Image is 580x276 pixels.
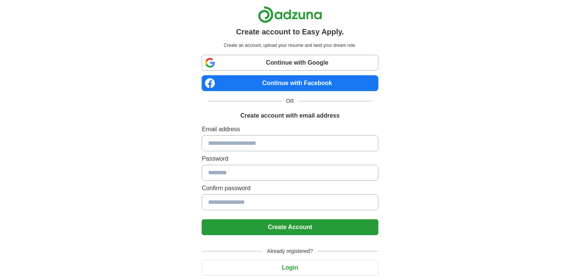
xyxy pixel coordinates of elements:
a: Continue with Google [202,55,378,71]
label: Email address [202,125,378,134]
label: Confirm password [202,184,378,193]
h1: Create account with email address [240,111,339,120]
button: Create Account [202,219,378,235]
span: OR [282,97,299,105]
p: Create an account, upload your resume and land your dream role. [203,42,376,49]
label: Password [202,154,378,163]
span: Already registered? [262,247,317,255]
button: Login [202,260,378,276]
a: Login [202,264,378,271]
h1: Create account to Easy Apply. [236,26,344,37]
a: Continue with Facebook [202,75,378,91]
img: Adzuna logo [258,6,322,23]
